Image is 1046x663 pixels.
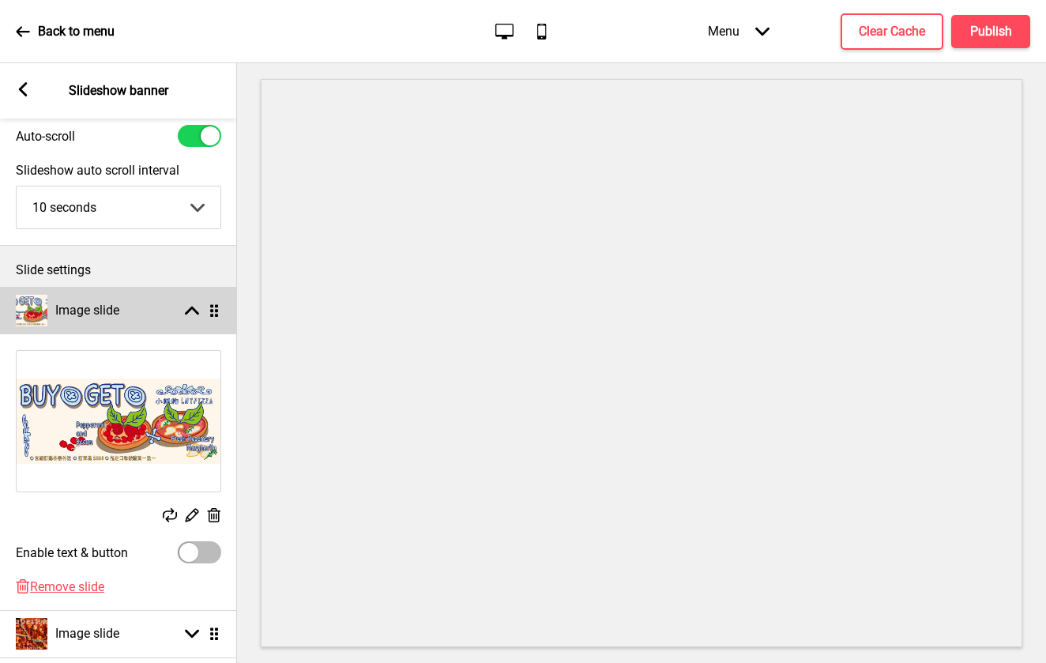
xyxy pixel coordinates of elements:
p: Slideshow banner [69,82,168,100]
h4: Publish [970,23,1012,40]
label: Auto-scroll [16,129,75,144]
span: Remove slide [30,579,104,594]
p: Slide settings [16,262,221,279]
h4: Image slide [55,625,119,642]
a: Back to menu [16,10,115,53]
p: Back to menu [38,23,115,40]
div: Menu [692,8,785,55]
img: Image [17,351,220,492]
label: Enable text & button [16,545,128,560]
h4: Clear Cache [859,23,925,40]
h4: Image slide [55,302,119,319]
button: Publish [951,15,1030,48]
button: Clear Cache [841,13,943,50]
label: Slideshow auto scroll interval [16,163,221,178]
